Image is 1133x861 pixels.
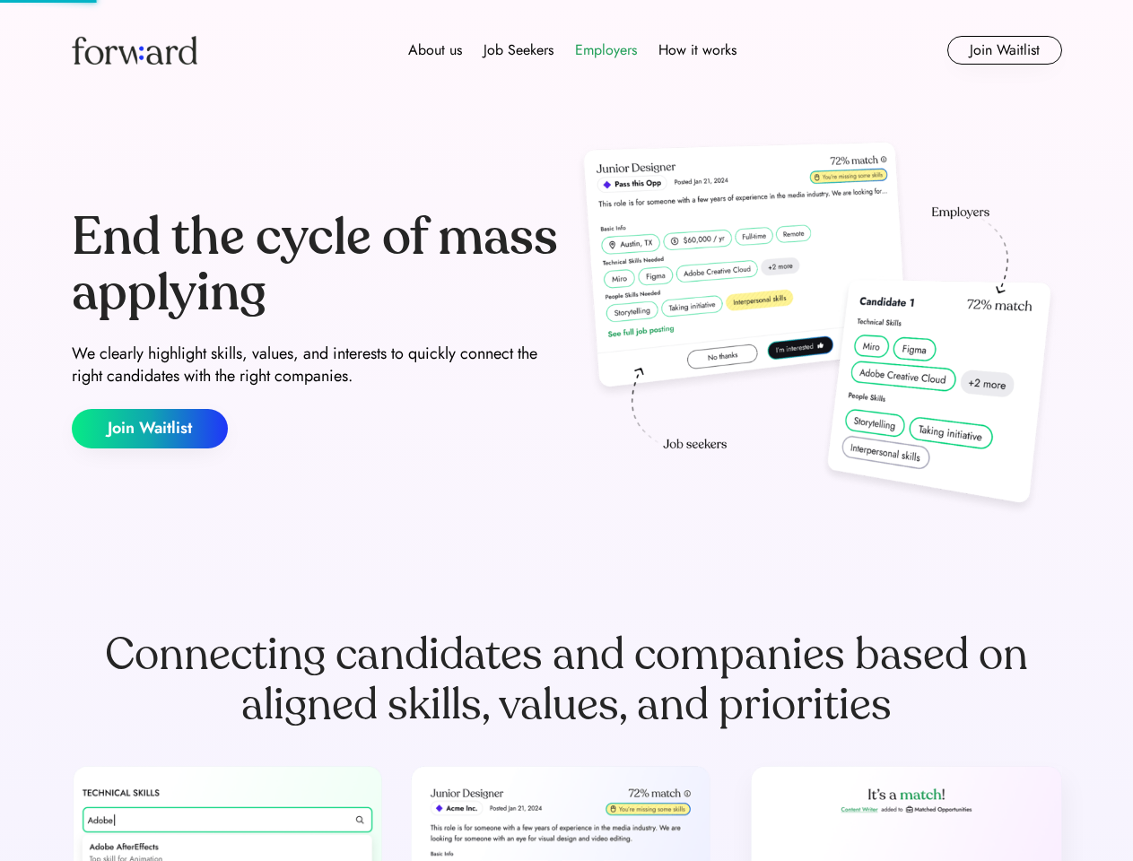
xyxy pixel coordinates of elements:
[575,39,637,61] div: Employers
[72,36,197,65] img: Forward logo
[574,136,1062,522] img: hero-image.png
[658,39,736,61] div: How it works
[408,39,462,61] div: About us
[72,210,560,320] div: End the cycle of mass applying
[72,630,1062,730] div: Connecting candidates and companies based on aligned skills, values, and priorities
[72,343,560,387] div: We clearly highlight skills, values, and interests to quickly connect the right candidates with t...
[72,409,228,448] button: Join Waitlist
[947,36,1062,65] button: Join Waitlist
[484,39,553,61] div: Job Seekers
